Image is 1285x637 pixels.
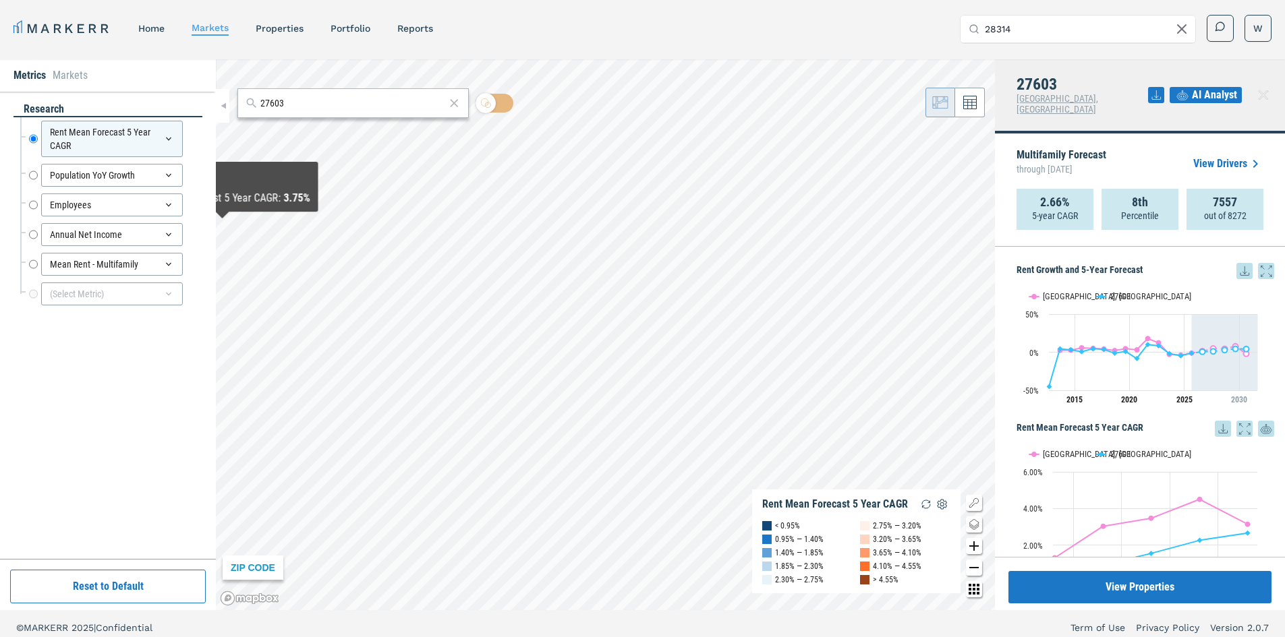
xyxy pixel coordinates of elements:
div: Mean Rent - Multifamily [41,253,183,276]
a: Privacy Policy [1136,621,1199,634]
input: Search by MSA or ZIP Code [260,96,445,111]
b: 3.75% [284,191,310,204]
path: Sunday, 29 Aug, 20:00, 1.19. 27603. [1211,348,1216,354]
path: Thursday, 29 Aug, 20:00, -2.09. Raleigh, NC. [1244,351,1249,357]
h5: Rent Mean Forecast 5 Year CAGR [1017,421,1274,437]
img: Settings [934,496,950,512]
text: 4.00% [1023,504,1043,514]
button: AI Analyst [1170,87,1242,103]
div: As of : [DATE] [134,179,310,190]
button: Change style map button [966,516,982,533]
div: Rent Mean Forecast 5 Year CAGR [41,121,183,157]
div: Rent Mean Forecast 5 Year CAGR [762,497,908,511]
path: Friday, 29 Aug, 20:00, -1.24. 27603. [1189,351,1195,356]
button: Show Raleigh, NC [1029,449,1083,459]
span: MARKERR [24,622,72,633]
p: out of 8272 [1204,209,1247,222]
div: 2.75% — 3.20% [873,519,921,533]
a: MARKERR [13,19,111,38]
span: 2025 | [72,622,96,633]
li: Metrics [13,67,46,84]
span: [GEOGRAPHIC_DATA], [GEOGRAPHIC_DATA] [1017,93,1098,115]
tspan: 2030 [1231,395,1247,404]
div: 1.40% — 1.85% [775,546,824,559]
a: Portfolio [331,23,370,34]
div: 27517 [134,167,310,179]
g: 27603, line 2 of 2 with 5 data points. [1052,530,1251,573]
button: W [1245,15,1272,42]
h4: 27603 [1017,75,1148,93]
h5: Rent Growth and 5-Year Forecast [1017,263,1274,279]
a: markets [192,22,229,33]
div: 1.85% — 2.30% [775,559,824,573]
path: Thursday, 29 Aug, 20:00, 0.99. 27603. [1123,348,1129,354]
button: Zoom in map button [966,538,982,554]
a: properties [256,23,304,34]
g: 27603, line 4 of 4 with 5 data points. [1200,346,1249,354]
strong: 2.66% [1040,195,1070,209]
div: Employees [41,193,183,216]
tspan: 2020 [1121,395,1137,404]
canvas: Map [216,59,995,610]
a: View Properties [1008,571,1272,603]
div: 3.20% — 3.65% [873,533,921,546]
p: Multifamily Forecast [1017,150,1106,178]
path: Tuesday, 14 Aug, 20:00, 4.5. Raleigh, NC. [1197,497,1203,502]
button: Other options map button [966,581,982,597]
strong: 7557 [1213,195,1237,209]
div: research [13,102,202,117]
div: (Select Metric) [41,282,183,305]
path: Saturday, 29 Aug, 20:00, 0.64. 27603. [1200,349,1205,355]
a: home [138,23,165,34]
tspan: 2015 [1066,395,1083,404]
div: Rent Growth and 5-Year Forecast. Highcharts interactive chart. [1017,279,1274,414]
path: Monday, 29 Aug, 20:00, 8.38. 27603. [1156,343,1162,348]
path: Friday, 29 Aug, 20:00, 3.09. 27603. [1068,347,1074,353]
path: Monday, 14 Aug, 20:00, 3.47. Raleigh, NC. [1149,516,1154,521]
span: W [1253,22,1263,35]
path: Sunday, 29 Aug, 20:00, 10.03. 27603. [1145,342,1151,347]
path: Monday, 29 Aug, 20:00, 4.68. 27603. [1091,346,1096,351]
div: > 4.55% [873,573,898,586]
text: 0% [1029,348,1039,358]
path: Wednesday, 14 Aug, 20:00, 2.66. 27603. [1245,530,1251,536]
p: 5-year CAGR [1032,209,1078,222]
path: Thursday, 29 Aug, 20:00, 4.33. 27603. [1058,346,1063,351]
div: Map Tooltip Content [134,167,310,206]
a: View Drivers [1193,156,1263,172]
span: through [DATE] [1017,160,1106,178]
div: Rent Mean Forecast 5 Year CAGR : [134,190,310,206]
button: Show/Hide Legend Map Button [966,495,982,511]
path: Tuesday, 29 Aug, 20:00, 3.68. 27603. [1102,346,1107,352]
path: Wednesday, 29 Aug, 20:00, -1.39. 27603. [1112,351,1118,356]
path: Saturday, 29 Aug, 20:00, -8.23. 27603. [1135,356,1140,361]
text: 6.00% [1023,468,1043,477]
path: Friday, 14 Aug, 20:00, 1.31. Raleigh, NC. [1052,555,1058,560]
a: Term of Use [1070,621,1125,634]
div: < 0.95% [775,519,800,533]
div: 3.65% — 4.10% [873,546,921,559]
path: Saturday, 29 Aug, 20:00, 0.61. 27603. [1079,349,1085,355]
path: Saturday, 14 Aug, 20:00, 3.03. Raleigh, NC. [1101,523,1106,528]
a: Version 2.0.7 [1210,621,1269,634]
span: Confidential [96,622,152,633]
text: 2.00% [1023,541,1043,551]
div: 0.95% — 1.40% [775,533,824,546]
path: Thursday, 29 Aug, 20:00, -4.69. 27603. [1178,353,1184,359]
li: Markets [53,67,88,84]
div: 4.10% — 4.55% [873,559,921,573]
img: Reload Legend [918,496,934,512]
div: Annual Net Income [41,223,183,246]
path: Thursday, 29 Aug, 20:00, 4.27. 27603. [1244,346,1249,351]
div: Rent Mean Forecast 5 Year CAGR. Highcharts interactive chart. [1017,437,1274,605]
a: reports [397,23,433,34]
input: Search by MSA, ZIP, Property Name, or Address [985,16,1187,42]
text: 50% [1025,310,1039,320]
svg: Interactive chart [1017,437,1264,605]
div: Population YoY Growth [41,164,183,187]
path: Monday, 14 Aug, 20:00, 1.55. 27603. [1149,551,1154,556]
text: -50% [1023,386,1039,396]
span: AI Analyst [1192,87,1237,103]
div: ZIP CODE [223,555,283,580]
path: Tuesday, 14 Aug, 20:00, 2.26. 27603. [1197,537,1203,543]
